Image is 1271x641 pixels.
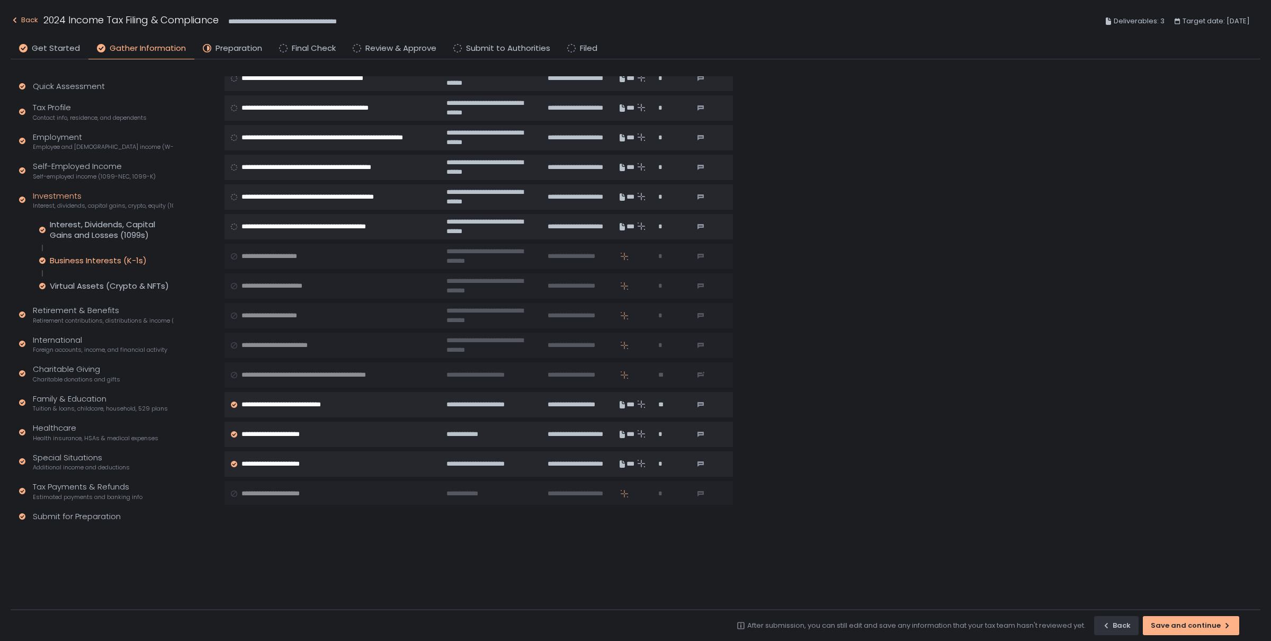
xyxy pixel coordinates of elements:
div: International [33,334,167,354]
div: Self-Employed Income [33,161,156,181]
span: Final Check [292,42,336,55]
h1: 2024 Income Tax Filing & Compliance [43,13,219,27]
span: Foreign accounts, income, and financial activity [33,346,167,354]
button: Back [11,13,38,30]
div: Special Situations [33,452,130,472]
span: Estimated payments and banking info [33,493,142,501]
div: Virtual Assets (Crypto & NFTs) [50,281,169,291]
span: Gather Information [110,42,186,55]
button: Save and continue [1143,616,1239,635]
span: Submit to Authorities [466,42,550,55]
div: Healthcare [33,422,158,442]
span: Tuition & loans, childcare, household, 529 plans [33,405,168,413]
span: Interest, dividends, capital gains, crypto, equity (1099s, K-1s) [33,202,173,210]
span: Additional income and deductions [33,464,130,471]
div: Investments [33,190,173,210]
div: Tax Payments & Refunds [33,481,142,501]
div: Back [1102,621,1131,630]
span: Review & Approve [365,42,436,55]
span: Preparation [216,42,262,55]
div: Charitable Giving [33,363,120,384]
span: Filed [580,42,597,55]
span: Target date: [DATE] [1183,15,1250,28]
div: Retirement & Benefits [33,305,173,325]
div: Family & Education [33,393,168,413]
span: Charitable donations and gifts [33,376,120,384]
div: Quick Assessment [33,81,105,93]
span: Health insurance, HSAs & medical expenses [33,434,158,442]
div: Interest, Dividends, Capital Gains and Losses (1099s) [50,219,173,241]
div: Business Interests (K-1s) [50,255,147,266]
button: Back [1094,616,1139,635]
div: Submit for Preparation [33,511,121,523]
div: Save and continue [1151,621,1231,630]
span: Get Started [32,42,80,55]
div: Tax Profile [33,102,147,122]
span: Self-employed income (1099-NEC, 1099-K) [33,173,156,181]
span: Deliverables: 3 [1114,15,1165,28]
div: Back [11,14,38,26]
div: Employment [33,131,173,152]
span: Retirement contributions, distributions & income (1099-R, 5498) [33,317,173,325]
span: Employee and [DEMOGRAPHIC_DATA] income (W-2s) [33,143,173,151]
div: After submission, you can still edit and save any information that your tax team hasn't reviewed ... [747,621,1086,630]
span: Contact info, residence, and dependents [33,114,147,122]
